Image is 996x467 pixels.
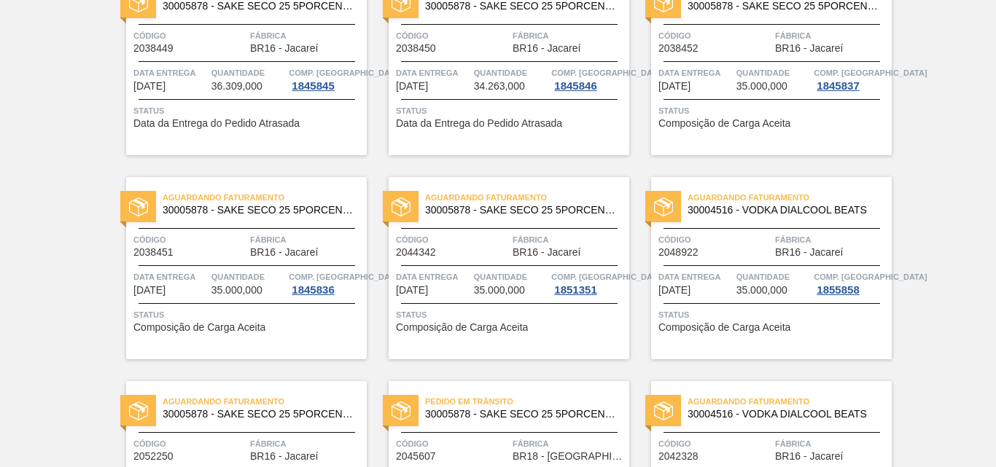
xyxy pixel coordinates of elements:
[551,270,664,284] span: Comp. Carga
[396,285,428,296] span: 11/10/2025
[658,322,790,333] span: Composição de Carga Aceita
[396,307,626,322] span: Status
[775,436,888,451] span: Fábrica
[688,394,892,409] span: Aguardando Faturamento
[129,401,148,420] img: status
[814,80,862,92] div: 1845837
[289,284,337,296] div: 1845836
[658,43,699,54] span: 2038452
[551,66,664,80] span: Comp. Carga
[425,409,618,420] span: 30005878 - SAKE SECO 25 5PORCENTO
[658,232,771,247] span: Código
[163,1,355,12] span: 30005878 - SAKE SECO 25 5PORCENTO
[396,451,436,462] span: 2045607
[163,394,367,409] span: Aguardando Faturamento
[629,177,892,359] a: statusAguardando Faturamento30004516 - VODKA DIALCOOL BEATSCódigo2048922FábricaBR16 - JacareíData...
[688,205,880,216] span: 30004516 - VODKA DIALCOOL BEATS
[133,28,246,43] span: Código
[392,401,411,420] img: status
[814,66,927,80] span: Comp. Carga
[551,66,626,92] a: Comp. [GEOGRAPHIC_DATA]1845846
[396,118,562,129] span: Data da Entrega do Pedido Atrasada
[396,81,428,92] span: 10/10/2025
[814,270,888,296] a: Comp. [GEOGRAPHIC_DATA]1855858
[396,232,509,247] span: Código
[211,285,262,296] span: 35.000,000
[513,436,626,451] span: Fábrica
[250,247,318,258] span: BR16 - Jacareí
[367,177,629,359] a: statusAguardando Faturamento30005878 - SAKE SECO 25 5PORCENTOCódigo2044342FábricaBR16 - JacareíDa...
[133,66,208,80] span: Data Entrega
[513,451,626,462] span: BR18 - Pernambuco
[133,103,363,118] span: Status
[474,66,548,80] span: Quantidade
[736,66,811,80] span: Quantidade
[133,118,300,129] span: Data da Entrega do Pedido Atrasada
[658,436,771,451] span: Código
[425,394,629,409] span: Pedido em Trânsito
[133,81,166,92] span: 10/10/2025
[474,270,548,284] span: Quantidade
[163,205,355,216] span: 30005878 - SAKE SECO 25 5PORCENTO
[396,270,470,284] span: Data Entrega
[133,247,174,258] span: 2038451
[250,436,363,451] span: Fábrica
[775,232,888,247] span: Fábrica
[658,103,888,118] span: Status
[551,270,626,296] a: Comp. [GEOGRAPHIC_DATA]1851351
[396,28,509,43] span: Código
[396,43,436,54] span: 2038450
[129,197,148,216] img: status
[775,451,843,462] span: BR16 - Jacareí
[211,66,286,80] span: Quantidade
[396,66,470,80] span: Data Entrega
[425,190,629,205] span: Aguardando Faturamento
[133,270,208,284] span: Data Entrega
[658,270,733,284] span: Data Entrega
[688,1,880,12] span: 30005878 - SAKE SECO 25 5PORCENTO
[551,284,599,296] div: 1851351
[396,322,528,333] span: Composição de Carga Aceita
[513,28,626,43] span: Fábrica
[513,43,580,54] span: BR16 - Jacareí
[250,43,318,54] span: BR16 - Jacareí
[658,66,733,80] span: Data Entrega
[736,81,787,92] span: 35.000,000
[425,1,618,12] span: 30005878 - SAKE SECO 25 5PORCENTO
[658,28,771,43] span: Código
[163,190,367,205] span: Aguardando Faturamento
[396,103,626,118] span: Status
[736,270,811,284] span: Quantidade
[250,451,318,462] span: BR16 - Jacareí
[658,307,888,322] span: Status
[736,285,787,296] span: 35.000,000
[814,66,888,92] a: Comp. [GEOGRAPHIC_DATA]1845837
[133,322,265,333] span: Composição de Carga Aceita
[513,247,580,258] span: BR16 - Jacareí
[688,190,892,205] span: Aguardando Faturamento
[250,232,363,247] span: Fábrica
[814,270,927,284] span: Comp. Carga
[396,436,509,451] span: Código
[396,247,436,258] span: 2044342
[654,401,673,420] img: status
[289,80,337,92] div: 1845845
[104,177,367,359] a: statusAguardando Faturamento30005878 - SAKE SECO 25 5PORCENTOCódigo2038451FábricaBR16 - JacareíDa...
[658,247,699,258] span: 2048922
[133,232,246,247] span: Código
[425,205,618,216] span: 30005878 - SAKE SECO 25 5PORCENTO
[775,28,888,43] span: Fábrica
[551,80,599,92] div: 1845846
[775,43,843,54] span: BR16 - Jacareí
[211,270,286,284] span: Quantidade
[133,43,174,54] span: 2038449
[688,409,880,420] span: 30004516 - VODKA DIALCOOL BEATS
[814,284,862,296] div: 1855858
[392,197,411,216] img: status
[133,451,174,462] span: 2052250
[654,197,673,216] img: status
[658,118,790,129] span: Composição de Carga Aceita
[133,285,166,296] span: 11/10/2025
[658,451,699,462] span: 2042328
[289,66,363,92] a: Comp. [GEOGRAPHIC_DATA]1845845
